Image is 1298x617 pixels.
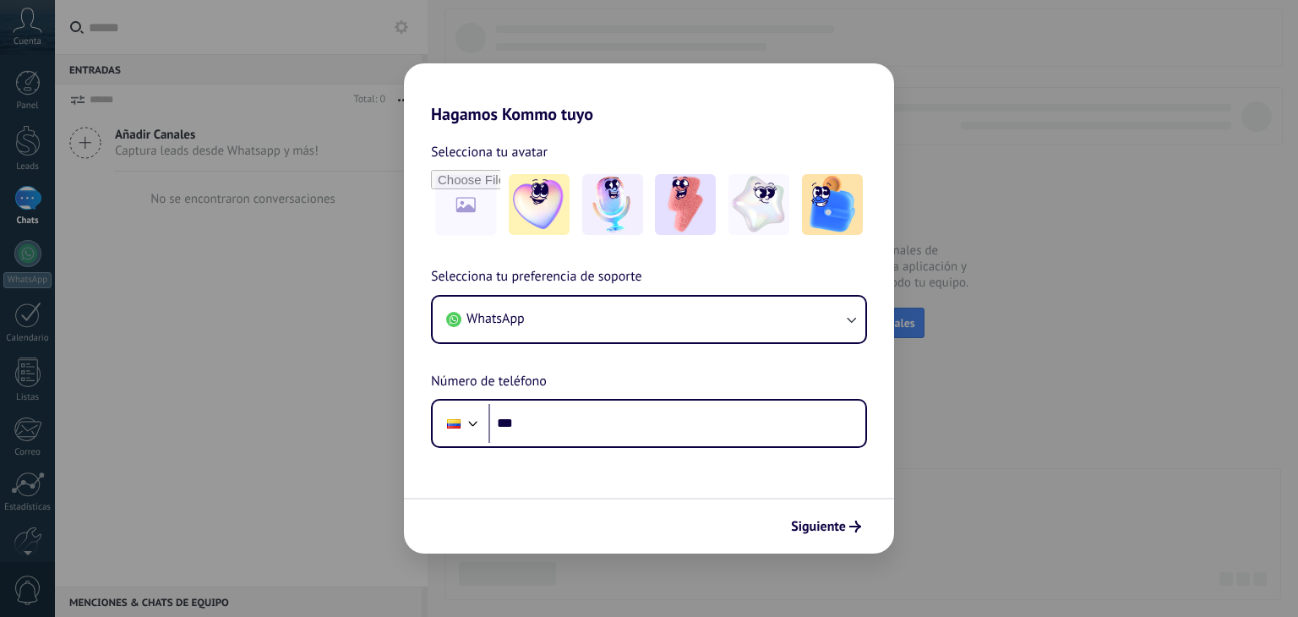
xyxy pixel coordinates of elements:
[433,297,865,342] button: WhatsApp
[431,266,642,288] span: Selecciona tu preferencia de soporte
[404,63,894,124] h2: Hagamos Kommo tuyo
[438,406,470,441] div: Colombia: + 57
[655,174,716,235] img: -3.jpeg
[431,371,547,393] span: Número de teléfono
[791,521,846,532] span: Siguiente
[431,141,548,163] span: Selecciona tu avatar
[802,174,863,235] img: -5.jpeg
[466,310,525,327] span: WhatsApp
[728,174,789,235] img: -4.jpeg
[783,512,869,541] button: Siguiente
[582,174,643,235] img: -2.jpeg
[509,174,570,235] img: -1.jpeg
